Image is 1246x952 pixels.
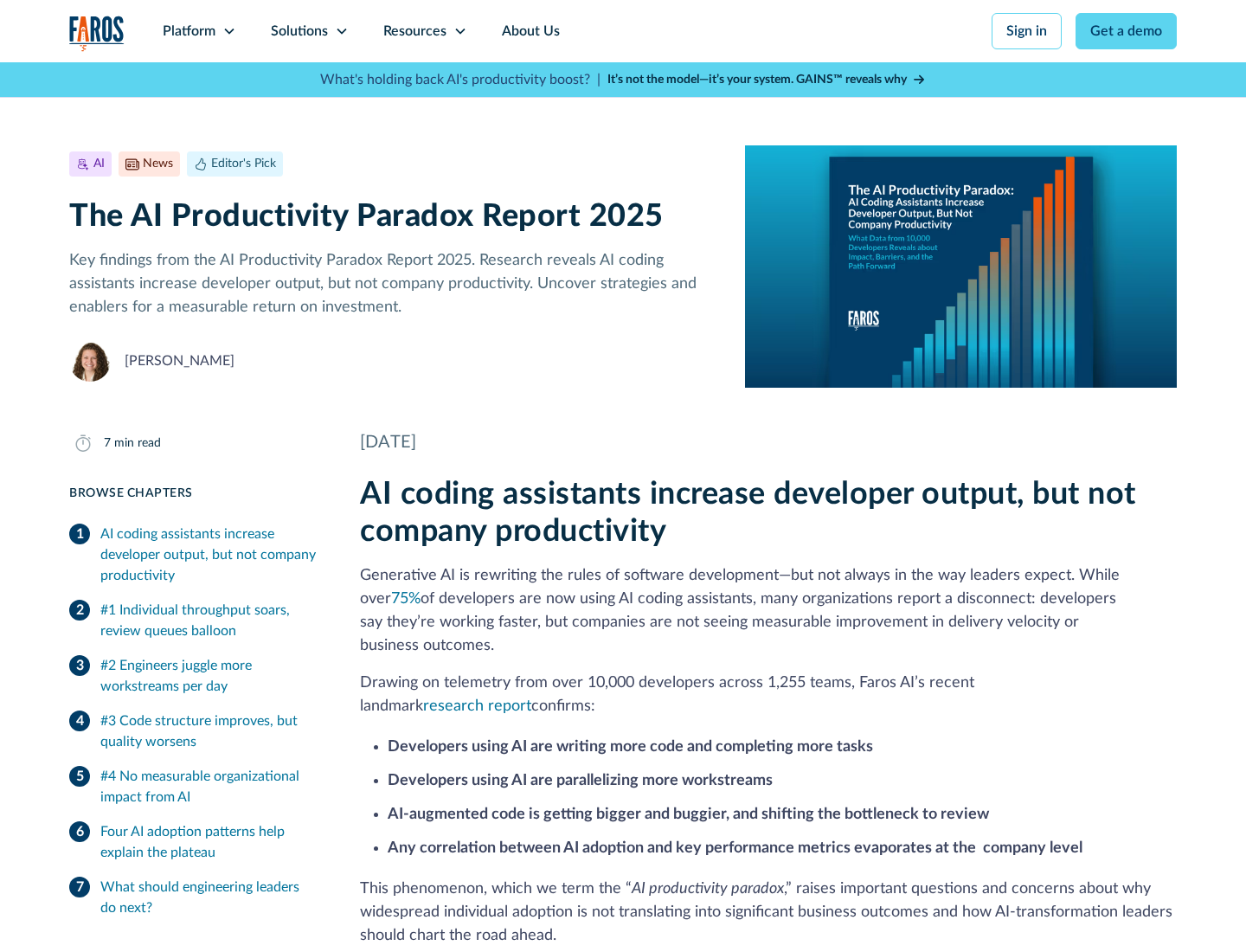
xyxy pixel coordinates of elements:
[104,434,111,453] div: 7
[360,878,1177,948] p: This phenomenon, which we term the “ ,” raises important questions and concerns about why widespr...
[69,16,125,51] img: Logo of the analytics and reporting company Faros.
[69,704,318,759] a: #3 Code structure improves, but quality worsens
[69,249,717,319] p: Key findings from the AI Productivity Paradox Report 2025. Research reveals AI coding assistants ...
[388,840,1082,856] strong: Any correlation between AI adoption and key performance metrics evaporates at the company level
[388,773,773,788] strong: Developers using AI are parallelizing more workstreams
[100,711,318,752] div: #3 Code structure improves, but quality worsens
[388,807,989,822] strong: AI-augmented code is getting bigger and buggier, and shifting the bottleneck to review
[69,593,318,648] a: #1 Individual throughput soars, review queues balloon
[320,69,601,90] p: What's holding back AI's productivity boost? |
[992,13,1062,49] a: Sign in
[100,524,318,586] div: AI coding assistants increase developer output, but not company productivity
[607,74,907,86] strong: It’s not the model—it’s your system. GAINS™ reveals why
[360,564,1177,658] p: Generative AI is rewriting the rules of software development—but not always in the way leaders ex...
[69,759,318,814] a: #4 No measurable organizational impact from AI
[125,351,234,371] div: [PERSON_NAME]
[69,16,125,51] a: home
[360,672,1177,718] p: Drawing on telemetry from over 10,000 developers across 1,255 teams, Faros AI’s recent landmark c...
[745,145,1177,388] img: A report cover on a blue background. The cover reads:The AI Productivity Paradox: AI Coding Assis...
[100,821,318,863] div: Four AI adoption patterns help explain the plateau
[423,698,531,714] a: research report
[100,877,318,918] div: What should engineering leaders do next?
[211,155,276,173] div: Editor's Pick
[360,476,1177,550] h2: AI coding assistants increase developer output, but not company productivity
[607,71,926,89] a: It’s not the model—it’s your system. GAINS™ reveals why
[69,870,318,925] a: What should engineering leaders do next?
[383,21,446,42] div: Resources
[100,766,318,807] div: #4 No measurable organizational impact from AI
[69,198,717,235] h1: The AI Productivity Paradox Report 2025
[271,21,328,42] div: Solutions
[100,655,318,697] div: #2 Engineers juggle more workstreams per day
[632,881,784,897] em: AI productivity paradox
[391,591,421,607] a: 75%
[69,814,318,870] a: Four AI adoption patterns help explain the plateau
[93,155,105,173] div: AI
[360,429,1177,455] div: [DATE]
[69,517,318,593] a: AI coding assistants increase developer output, but not company productivity
[100,600,318,641] div: #1 Individual throughput soars, review queues balloon
[1076,13,1177,49] a: Get a demo
[69,648,318,704] a: #2 Engineers juggle more workstreams per day
[114,434,161,453] div: min read
[388,739,873,755] strong: Developers using AI are writing more code and completing more tasks
[69,485,318,503] div: Browse Chapters
[69,340,111,382] img: Neely Dunlap
[143,155,173,173] div: News
[163,21,215,42] div: Platform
